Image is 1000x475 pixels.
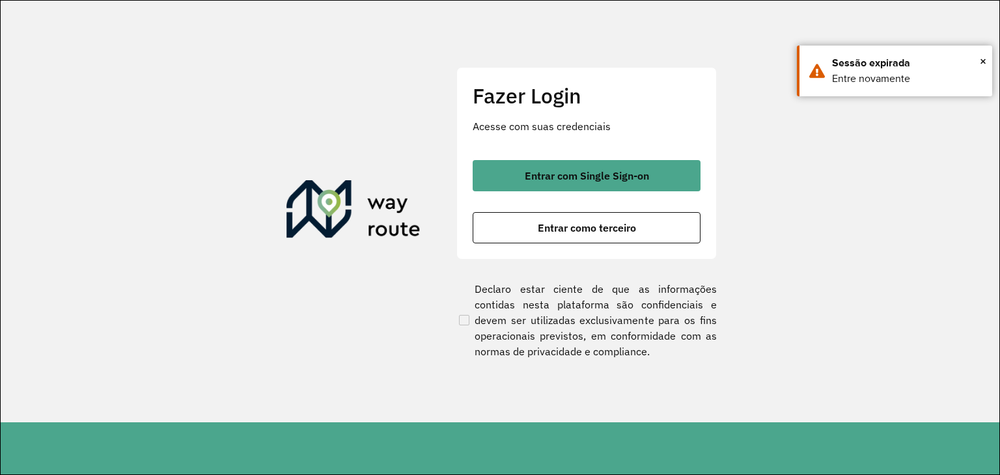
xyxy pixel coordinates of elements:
div: Entre novamente [832,71,982,87]
span: Entrar como terceiro [538,223,636,233]
div: Sessão expirada [832,55,982,71]
button: button [473,160,701,191]
label: Declaro estar ciente de que as informações contidas nesta plataforma são confidenciais e devem se... [456,281,717,359]
img: Roteirizador AmbevTech [286,180,421,243]
h2: Fazer Login [473,83,701,108]
button: button [473,212,701,243]
p: Acesse com suas credenciais [473,118,701,134]
span: × [980,51,986,71]
button: Close [980,51,986,71]
span: Entrar com Single Sign-on [525,170,649,181]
